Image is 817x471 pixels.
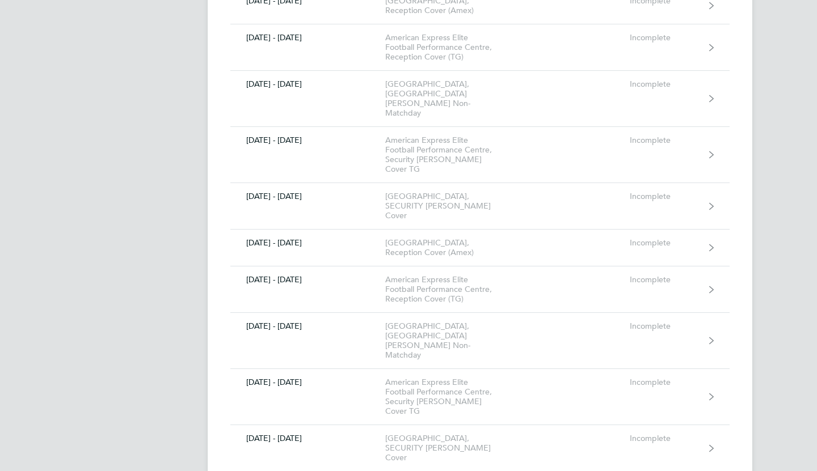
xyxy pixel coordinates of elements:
[385,135,515,174] div: American Express Elite Football Performance Centre, Security [PERSON_NAME] Cover TG
[630,275,700,285] div: Incomplete
[385,321,515,360] div: [GEOGRAPHIC_DATA], [GEOGRAPHIC_DATA] [PERSON_NAME] Non-Matchday
[230,192,385,201] div: [DATE] - [DATE]
[630,33,700,43] div: Incomplete
[230,79,385,89] div: [DATE] - [DATE]
[385,377,515,416] div: American Express Elite Football Performance Centre, Security [PERSON_NAME] Cover TG
[630,135,700,145] div: Incomplete
[230,24,730,71] a: [DATE] - [DATE]American Express Elite Football Performance Centre, Reception Cover (TG)Incomplete
[385,275,515,304] div: American Express Elite Football Performance Centre, Reception Cover (TG)
[630,321,700,331] div: Incomplete
[630,377,700,387] div: Incomplete
[230,275,385,285] div: [DATE] - [DATE]
[385,192,515,220] div: [GEOGRAPHIC_DATA], SECURITY [PERSON_NAME] Cover
[230,266,730,313] a: [DATE] - [DATE]American Express Elite Football Performance Centre, Reception Cover (TG)Incomplete
[230,238,385,248] div: [DATE] - [DATE]
[230,183,730,230] a: [DATE] - [DATE][GEOGRAPHIC_DATA], SECURITY [PERSON_NAME] CoverIncomplete
[230,127,730,183] a: [DATE] - [DATE]American Express Elite Football Performance Centre, Security [PERSON_NAME] Cover T...
[230,313,730,369] a: [DATE] - [DATE][GEOGRAPHIC_DATA], [GEOGRAPHIC_DATA] [PERSON_NAME] Non-MatchdayIncomplete
[630,434,700,443] div: Incomplete
[230,377,385,387] div: [DATE] - [DATE]
[385,434,515,462] div: [GEOGRAPHIC_DATA], SECURITY [PERSON_NAME] Cover
[230,434,385,443] div: [DATE] - [DATE]
[230,230,730,266] a: [DATE] - [DATE][GEOGRAPHIC_DATA], Reception Cover (Amex)Incomplete
[630,79,700,89] div: Incomplete
[385,33,515,62] div: American Express Elite Football Performance Centre, Reception Cover (TG)
[630,238,700,248] div: Incomplete
[230,369,730,425] a: [DATE] - [DATE]American Express Elite Football Performance Centre, Security [PERSON_NAME] Cover T...
[230,321,385,331] div: [DATE] - [DATE]
[230,33,385,43] div: [DATE] - [DATE]
[230,71,730,127] a: [DATE] - [DATE][GEOGRAPHIC_DATA], [GEOGRAPHIC_DATA] [PERSON_NAME] Non-MatchdayIncomplete
[385,238,515,257] div: [GEOGRAPHIC_DATA], Reception Cover (Amex)
[230,135,385,145] div: [DATE] - [DATE]
[630,192,700,201] div: Incomplete
[385,79,515,118] div: [GEOGRAPHIC_DATA], [GEOGRAPHIC_DATA] [PERSON_NAME] Non-Matchday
